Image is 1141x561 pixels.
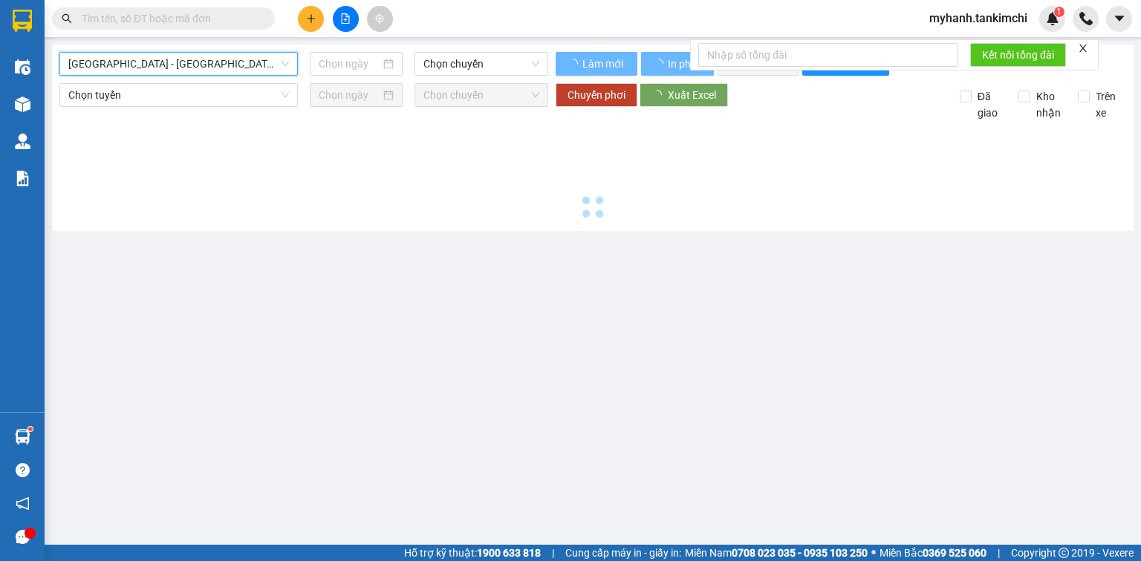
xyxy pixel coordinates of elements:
span: myhanh.tankimchi [917,9,1039,27]
span: copyright [1059,548,1069,558]
sup: 1 [1054,7,1064,17]
span: caret-down [1113,12,1126,25]
span: message [16,530,30,544]
button: aim [367,6,393,32]
span: Làm mới [582,56,625,72]
span: Chọn chuyến [423,84,540,106]
span: ⚪️ [871,550,876,556]
span: Kết nối tổng đài [982,47,1054,63]
img: warehouse-icon [15,134,30,149]
span: Hỗ trợ kỹ thuật: [404,545,541,561]
span: aim [374,13,385,24]
img: phone-icon [1079,12,1093,25]
button: In phơi [641,52,714,76]
span: Trên xe [1090,88,1126,121]
button: Làm mới [556,52,637,76]
span: Cung cấp máy in - giấy in: [565,545,681,561]
span: search [62,13,72,24]
span: Chọn tuyến [68,84,289,106]
img: warehouse-icon [15,429,30,444]
span: question-circle [16,463,30,477]
strong: 0708 023 035 - 0935 103 250 [732,547,868,559]
span: Đã giao [972,88,1008,121]
img: solution-icon [15,171,30,186]
span: Miền Nam [685,545,868,561]
button: caret-down [1106,6,1132,32]
strong: 0369 525 060 [923,547,986,559]
span: loading [568,59,580,69]
span: Chọn chuyến [423,53,540,75]
button: plus [298,6,324,32]
span: | [552,545,554,561]
button: file-add [333,6,359,32]
span: loading [653,59,666,69]
button: Xuất Excel [640,83,728,107]
img: icon-new-feature [1046,12,1059,25]
input: Chọn ngày [319,56,380,72]
span: In phơi [668,56,702,72]
span: plus [306,13,316,24]
img: warehouse-icon [15,96,30,112]
span: Miền Bắc [880,545,986,561]
span: close [1078,43,1088,53]
span: notification [16,496,30,511]
input: Tìm tên, số ĐT hoặc mã đơn [82,10,257,27]
span: 1 [1056,7,1062,17]
img: warehouse-icon [15,59,30,75]
span: Kho nhận [1030,88,1067,121]
button: Chuyển phơi [556,83,637,107]
span: | [998,545,1000,561]
sup: 1 [28,427,33,431]
button: Kết nối tổng đài [970,43,1066,67]
input: Nhập số tổng đài [698,43,958,67]
input: Chọn ngày [319,87,380,103]
img: logo-vxr [13,10,32,32]
strong: 1900 633 818 [477,547,541,559]
span: file-add [340,13,351,24]
span: Đà Nẵng - Đà Lạt [68,53,289,75]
